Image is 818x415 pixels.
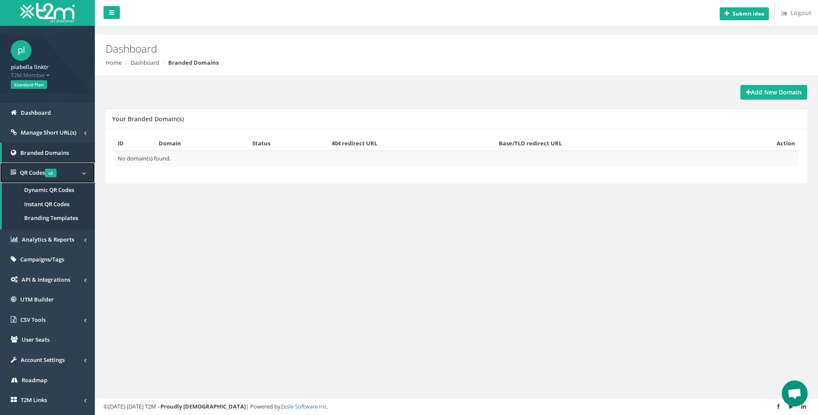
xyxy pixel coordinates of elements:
span: QR Codes [20,169,56,176]
span: v2 [45,169,56,177]
span: Branded Domains [20,149,69,157]
span: Campaigns/Tags [20,255,64,263]
td: No domain(s) found. [114,151,799,166]
th: Domain [155,136,248,151]
h5: Your Branded Domain(s) [112,116,184,122]
span: pl [11,40,31,61]
a: Instant QR Codes [2,197,95,211]
a: Home [106,59,122,66]
a: Zesle Software Inc. [281,402,328,410]
span: Branding Templates [24,214,78,222]
strong: Add New Domain [746,88,802,96]
span: T2M Links [21,396,47,404]
span: Dashboard [21,109,51,116]
span: Account Settings [21,356,65,364]
span: Manage Short URL(s) [21,129,76,136]
img: T2M [20,3,75,22]
a: Dynamic QR Codes [2,183,95,197]
strong: Branded Domains [168,59,219,66]
span: API & Integrations [22,276,70,283]
a: Open chat [782,380,808,406]
span: Dynamic QR Codes [24,186,74,194]
th: 404 redirect URL [328,136,495,151]
span: Analytics & Reports [22,236,74,243]
strong: piabella linktr [11,63,49,71]
span: Instant QR Codes [24,200,69,208]
a: Add New Domain [740,85,807,100]
div: ©[DATE]-[DATE] T2M – | Powered by [103,402,809,411]
span: Standard Plan [11,80,47,89]
a: piabella linktr T2M Member [11,61,84,79]
span: Roadmap [22,376,47,384]
strong: Proudly [DEMOGRAPHIC_DATA] [160,402,246,410]
a: Branding Templates [2,211,95,225]
span: User Seats [22,336,50,343]
span: CSV Tools [20,316,46,324]
th: Status [249,136,328,151]
th: Action [718,136,799,151]
a: Dashboard [131,59,159,66]
span: UTM Builder [20,296,54,303]
b: Submit idea [733,10,764,17]
h2: Dashboard [106,43,688,54]
span: T2M Member [11,71,84,79]
th: ID [114,136,155,151]
th: Base/TLD redirect URL [495,136,718,151]
button: Submit idea [720,7,769,20]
